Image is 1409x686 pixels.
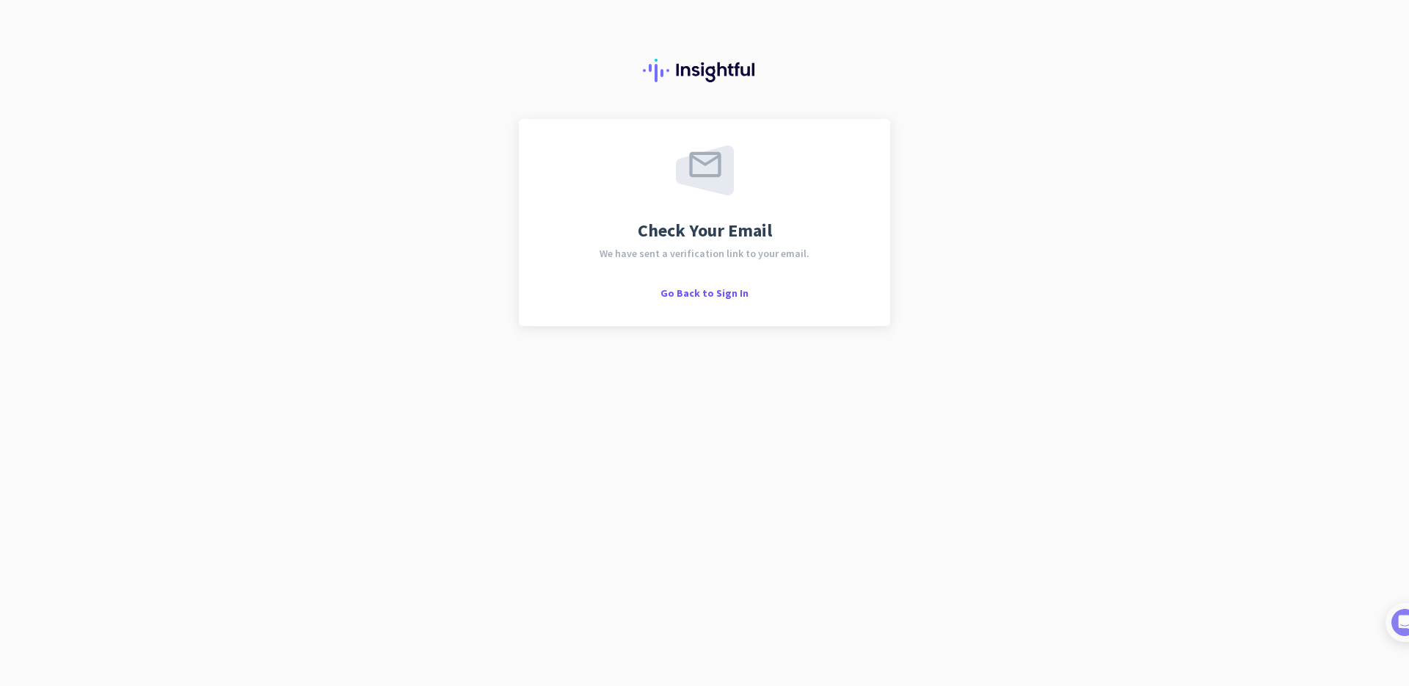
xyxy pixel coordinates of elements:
span: We have sent a verification link to your email. [600,248,809,259]
img: Insightful [643,59,766,82]
img: email-sent [676,145,734,195]
span: Check Your Email [638,222,772,239]
span: Go Back to Sign In [660,286,749,300]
